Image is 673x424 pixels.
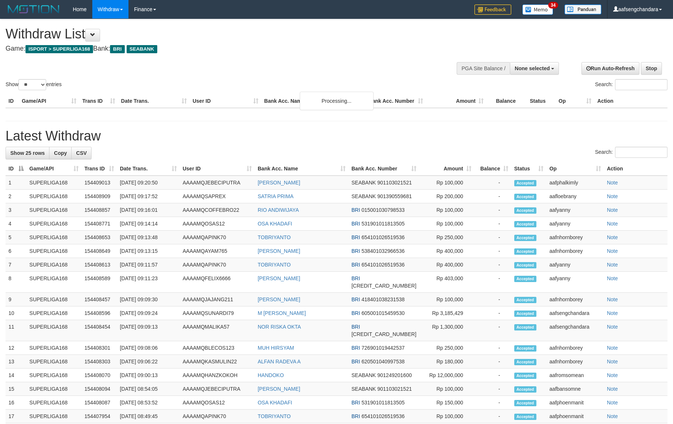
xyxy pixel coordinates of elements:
td: [DATE] 09:06:22 [117,355,180,369]
td: SUPERLIGA168 [27,306,82,320]
td: aafyanny [546,203,604,217]
td: 6 [6,244,27,258]
span: Copy 538401032966536 to clipboard [361,248,405,254]
td: Rp 200,000 [419,190,474,203]
td: AAAAMQMALIKA57 [180,320,255,341]
a: MUH HIRSYAM [258,345,294,351]
a: TOBRIYANTO [258,234,291,240]
th: Action [604,162,667,176]
td: SUPERLIGA168 [27,293,82,306]
td: AAAAMQCOFFEBRO22 [180,203,255,217]
td: 9 [6,293,27,306]
span: BRI [351,221,360,227]
td: - [474,355,511,369]
td: aafnhornborey [546,341,604,355]
span: Accepted [514,324,536,330]
td: aafnhornborey [546,355,604,369]
td: 2 [6,190,27,203]
span: BRI [351,310,360,316]
a: ALFAN RADEVA A [258,359,301,364]
td: SUPERLIGA168 [27,176,82,190]
td: SUPERLIGA168 [27,258,82,272]
span: SEABANK [351,180,376,186]
span: Copy 531901011813505 to clipboard [361,400,405,406]
td: AAAAMQFELIX6666 [180,272,255,293]
td: [DATE] 09:11:23 [117,272,180,293]
span: Accepted [514,248,536,255]
th: Status: activate to sort column ascending [511,162,547,176]
td: aafnhornborey [546,231,604,244]
td: 15 [6,382,27,396]
span: Copy 531901011813505 to clipboard [361,221,405,227]
td: 11 [6,320,27,341]
th: Balance [487,94,527,108]
th: Op [556,94,594,108]
td: AAAAMQAYAM765 [180,244,255,258]
a: [PERSON_NAME] [258,180,300,186]
span: Copy 015001030798533 to clipboard [361,207,405,213]
a: Copy [49,147,72,159]
td: AAAAMQOSAS12 [180,217,255,231]
span: BRI [351,248,360,254]
span: SEABANK [351,372,376,378]
td: Rp 100,000 [419,203,474,217]
td: [DATE] 09:08:06 [117,341,180,355]
td: aafloebrany [546,190,604,203]
a: RIO ANDIWIJAYA [258,207,299,213]
td: AAAAMQSAPREX [180,190,255,203]
a: Note [607,275,618,281]
span: BRI [351,413,360,419]
th: ID [6,94,19,108]
img: Feedback.jpg [474,4,511,15]
span: Accepted [514,311,536,317]
td: Rp 12,000,000 [419,369,474,382]
th: Trans ID: activate to sort column ascending [82,162,117,176]
span: SEABANK [351,193,376,199]
span: BRI [351,324,360,330]
td: 12 [6,341,27,355]
span: Accepted [514,359,536,365]
span: BRI [351,234,360,240]
td: Rp 3,185,429 [419,306,474,320]
a: Note [607,248,618,254]
td: - [474,341,511,355]
td: SUPERLIGA168 [27,355,82,369]
span: SEABANK [351,386,376,392]
td: 154408457 [82,293,117,306]
span: Copy 901390559681 to clipboard [377,193,412,199]
label: Search: [595,147,667,158]
td: SUPERLIGA168 [27,396,82,410]
th: Amount: activate to sort column ascending [419,162,474,176]
a: [PERSON_NAME] [258,248,300,254]
th: Date Trans. [118,94,190,108]
td: [DATE] 09:09:30 [117,293,180,306]
span: Copy 605001015459530 to clipboard [361,310,405,316]
th: Action [594,94,667,108]
td: AAAAMQKASMULIN22 [180,355,255,369]
a: Note [607,310,618,316]
td: [DATE] 08:49:45 [117,410,180,423]
span: Copy 654101026519536 to clipboard [361,413,405,419]
td: AAAAMQHANZKOKOH [180,369,255,382]
td: 154408909 [82,190,117,203]
td: 154408070 [82,369,117,382]
a: CSV [71,147,92,159]
td: aafbansomne [546,382,604,396]
a: NOR RISKA OKTA [258,324,301,330]
a: Note [607,386,618,392]
span: Copy 620501040997538 to clipboard [361,359,405,364]
td: [DATE] 09:13:15 [117,244,180,258]
button: None selected [510,62,559,75]
span: BRI [351,296,360,302]
a: Note [607,345,618,351]
a: [PERSON_NAME] [258,386,300,392]
td: 154408596 [82,306,117,320]
a: [PERSON_NAME] [258,275,300,281]
td: aafyanny [546,258,604,272]
span: Accepted [514,194,536,200]
span: Copy [54,150,67,156]
td: Rp 1,300,000 [419,320,474,341]
span: BRI [351,400,360,406]
a: [PERSON_NAME] [258,296,300,302]
a: Note [607,372,618,378]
